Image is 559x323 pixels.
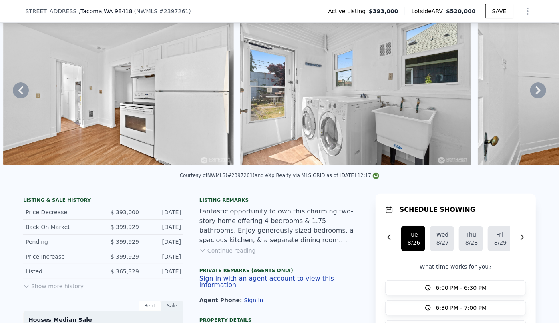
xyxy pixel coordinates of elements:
[369,7,398,15] span: $393,000
[134,7,191,15] div: ( )
[244,297,263,303] button: Sign In
[26,223,97,231] div: Back On Market
[159,8,189,14] span: # 2397261
[111,239,139,245] span: $ 399,929
[26,267,97,275] div: Listed
[408,239,419,247] div: 8/26
[145,238,181,246] div: [DATE]
[79,7,133,15] span: , Tacoma
[436,239,448,247] div: 8/27
[199,247,256,255] button: Continue reading
[436,231,448,239] div: Wed
[385,280,526,295] button: 6:00 PM - 6:30 PM
[373,173,379,179] img: NWMLS Logo
[145,223,181,231] div: [DATE]
[111,224,139,230] span: $ 399,929
[494,239,505,247] div: 8/29
[180,173,379,178] div: Courtesy of NWMLS (#2397261) and eXp Realty via MLS GRID as of [DATE] 12:17
[26,238,97,246] div: Pending
[199,197,360,203] div: Listing remarks
[23,279,84,290] button: Show more history
[385,300,526,315] button: 6:30 PM - 7:00 PM
[401,226,425,251] button: Tue8/26
[385,263,526,271] p: What time works for you?
[26,208,97,216] div: Price Decrease
[494,231,505,239] div: Fri
[199,267,360,275] div: Private Remarks (Agents Only)
[26,253,97,261] div: Price Increase
[199,297,244,303] span: Agent Phone:
[446,8,476,14] span: $520,000
[465,239,477,247] div: 8/28
[23,7,79,15] span: [STREET_ADDRESS]
[111,253,139,260] span: $ 399,929
[436,304,487,312] span: 6:30 PM - 7:00 PM
[111,209,139,215] span: $ 393,000
[139,301,161,311] div: Rent
[136,8,157,14] span: NWMLS
[328,7,369,15] span: Active Listing
[145,267,181,275] div: [DATE]
[465,231,477,239] div: Thu
[488,226,512,251] button: Fri8/29
[459,226,483,251] button: Thu8/28
[400,205,475,215] h1: SCHEDULE SHOWING
[412,7,446,15] span: Lotside ARV
[3,12,234,165] img: Sale: 149637321 Parcel: 100603864
[520,3,536,19] button: Show Options
[161,301,183,311] div: Sale
[430,226,454,251] button: Wed8/27
[145,253,181,261] div: [DATE]
[102,8,133,14] span: , WA 98418
[23,197,183,205] div: LISTING & SALE HISTORY
[111,268,139,275] span: $ 365,329
[145,208,181,216] div: [DATE]
[408,231,419,239] div: Tue
[199,207,360,245] div: Fantastic opportunity to own this charming two-story home offering 4 bedrooms & 1.75 bathrooms. E...
[436,284,487,292] span: 6:00 PM - 6:30 PM
[485,4,513,18] button: SAVE
[240,12,471,165] img: Sale: 149637321 Parcel: 100603864
[199,275,360,288] button: Sign in with an agent account to view this information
